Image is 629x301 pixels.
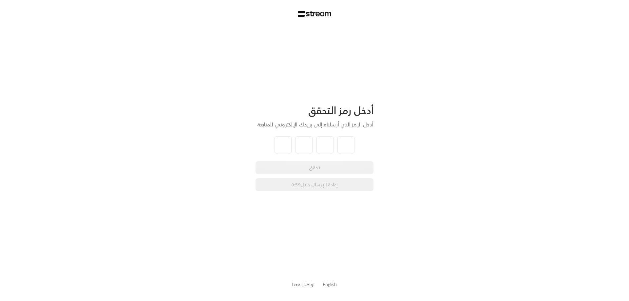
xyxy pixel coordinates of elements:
[292,281,315,288] button: تواصل معنا
[292,280,315,289] a: تواصل معنا
[256,121,373,128] div: أدخل الرمز الذي أرسلناه إلى بريدك الإلكتروني للمتابعة
[298,11,332,17] img: Stream Logo
[323,278,337,291] a: English
[256,104,373,117] div: أدخل رمز التحقق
